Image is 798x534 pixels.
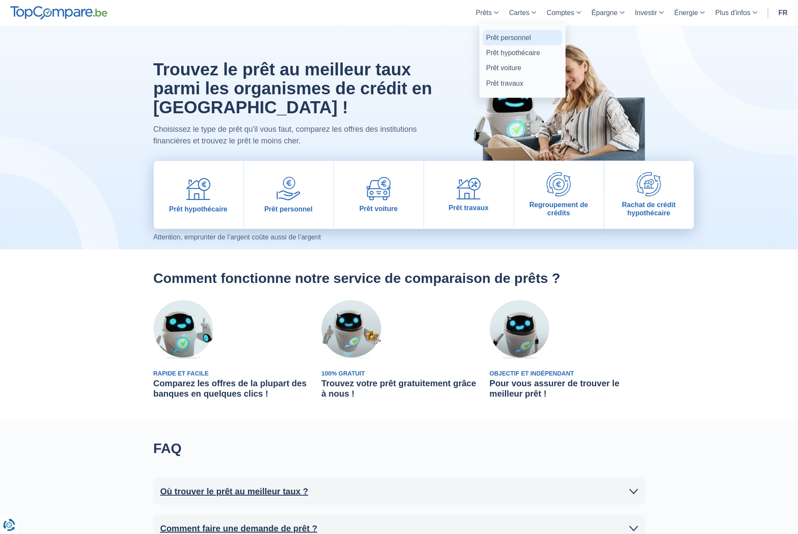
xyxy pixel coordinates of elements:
[483,60,562,75] a: Prêt voiture
[264,205,313,213] span: Prêt personnel
[322,378,477,399] h3: Trouvez votre prêt gratuitement grâce à nous !
[244,161,333,229] a: Prêt personnel
[360,205,398,213] span: Prêt voiture
[547,172,571,196] img: Regroupement de crédits
[366,177,391,200] img: Prêt voiture
[160,485,308,498] h2: Où trouver le prêt au meilleur taux ?
[518,201,600,217] span: Regroupement de crédits
[483,76,562,91] a: Prêt travaux
[608,201,690,217] span: Rachat de crédit hypothécaire
[490,300,549,360] img: Objectif et Indépendant
[449,204,489,212] span: Prêt travaux
[457,178,481,200] img: Prêt travaux
[637,172,661,196] img: Rachat de crédit hypothécaire
[153,60,435,117] h1: Trouvez le prêt au meilleur taux parmi les organismes de crédit en [GEOGRAPHIC_DATA] !
[276,177,300,201] img: Prêt personnel
[322,370,365,377] span: 100% Gratuit
[153,378,309,399] h3: Comparez les offres de la plupart des banques en quelques clics !
[424,161,513,229] a: Prêt travaux
[604,161,694,229] a: Rachat de crédit hypothécaire
[153,300,213,360] img: Rapide et Facile
[153,440,477,456] h2: FAQ
[154,161,243,229] a: Prêt hypothécaire
[483,30,562,45] a: Prêt personnel
[153,270,645,286] h2: Comment fonctionne notre service de comparaison de prêts ?
[160,485,638,498] a: Où trouver le prêt au meilleur taux ?
[153,370,209,377] span: Rapide et Facile
[490,378,645,399] h3: Pour vous assurer de trouver le meilleur prêt !
[483,45,562,60] a: Prêt hypothécaire
[169,205,227,213] span: Prêt hypothécaire
[455,25,645,191] img: image-hero
[153,124,435,147] p: Choisissez le type de prêt qu'il vous faut, comparez les offres des institutions financières et t...
[514,161,604,229] a: Regroupement de crédits
[490,370,574,377] span: Objectif et Indépendant
[322,300,381,360] img: 100% Gratuit
[10,6,107,20] img: TopCompare
[186,177,210,201] img: Prêt hypothécaire
[334,161,423,229] a: Prêt voiture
